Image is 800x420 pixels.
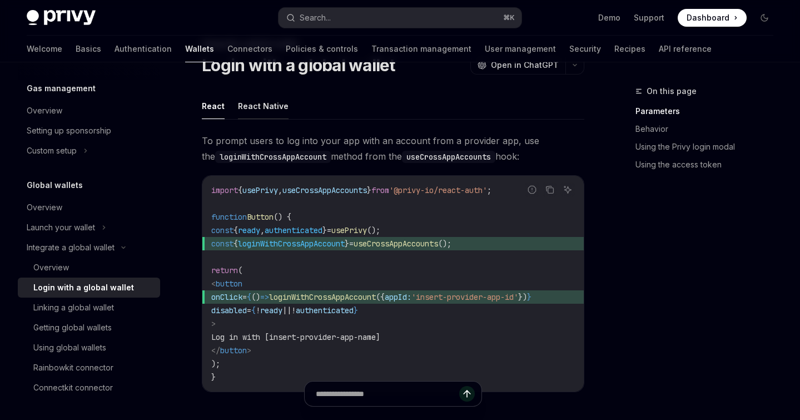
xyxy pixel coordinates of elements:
span: ; [487,185,491,195]
a: Recipes [614,36,645,62]
a: User management [485,36,556,62]
div: Search... [300,11,331,24]
span: 'insert-provider-app-id' [411,292,518,302]
span: = [242,292,247,302]
a: Using the access token [635,156,782,174]
img: dark logo [27,10,96,26]
span: < [211,279,216,289]
span: , [278,185,282,195]
span: const [211,225,233,235]
span: ready [260,305,282,315]
span: { [251,305,256,315]
a: Wallets [185,36,214,62]
span: ! [256,305,260,315]
span: { [247,292,251,302]
span: onClick [211,292,242,302]
span: , [260,225,265,235]
a: Transaction management [371,36,471,62]
div: Using global wallets [33,341,106,354]
span: </ [211,345,220,355]
span: } [527,292,531,302]
span: Log in with [insert-provider-app-name] [211,332,380,342]
h1: Login with a global wallet [202,55,395,75]
span: > [211,319,216,329]
span: button [216,279,242,289]
span: () { [274,212,291,222]
span: from [371,185,389,195]
a: Linking a global wallet [18,298,160,318]
a: Overview [18,258,160,278]
code: loginWithCrossAppAccount [215,151,331,163]
span: () [251,292,260,302]
h5: Global wallets [27,179,83,192]
span: To prompt users to log into your app with an account from a provider app, use the method from the... [202,133,584,164]
span: }) [518,292,527,302]
span: loginWithCrossAppAccount [269,292,376,302]
span: { [238,185,242,195]
a: Dashboard [678,9,747,27]
a: API reference [659,36,712,62]
div: Overview [27,201,62,214]
a: Getting global wallets [18,318,160,338]
a: Behavior [635,120,782,138]
div: Getting global wallets [33,321,112,334]
a: Using global wallets [18,338,160,358]
div: Overview [27,104,62,117]
span: = [349,239,354,249]
a: Security [569,36,601,62]
a: Login with a global wallet [18,278,160,298]
span: authenticated [265,225,322,235]
h5: Gas management [27,82,96,95]
button: React Native [238,93,289,119]
code: useCrossAppAccounts [402,151,495,163]
span: } [367,185,371,195]
a: Policies & controls [286,36,358,62]
a: Basics [76,36,101,62]
span: } [322,225,327,235]
a: Overview [18,101,160,121]
span: } [354,305,358,315]
span: = [327,225,331,235]
button: Ask AI [560,182,575,197]
div: Login with a global wallet [33,281,134,294]
span: useCrossAppAccounts [354,239,438,249]
span: ( [238,265,242,275]
button: Open in ChatGPT [470,56,565,75]
span: return [211,265,238,275]
span: '@privy-io/react-auth' [389,185,487,195]
button: Copy the contents from the code block [543,182,557,197]
a: Welcome [27,36,62,62]
span: button [220,345,247,355]
a: Authentication [115,36,172,62]
span: ⌘ K [503,13,515,22]
span: (); [367,225,380,235]
div: Linking a global wallet [33,301,114,314]
a: Overview [18,197,160,218]
div: Connectkit connector [33,381,113,394]
span: = [247,305,251,315]
button: Toggle dark mode [756,9,773,27]
span: => [260,292,269,302]
a: Connectkit connector [18,378,160,398]
span: { [233,239,238,249]
span: function [211,212,247,222]
a: Setting up sponsorship [18,121,160,141]
span: import [211,185,238,195]
span: Button [247,212,274,222]
div: Launch your wallet [27,221,95,234]
span: } [211,372,216,382]
div: Custom setup [27,144,77,157]
div: Setting up sponsorship [27,124,111,137]
div: Overview [33,261,69,274]
div: Integrate a global wallet [27,241,115,254]
span: disabled [211,305,247,315]
span: usePrivy [242,185,278,195]
span: ); [211,359,220,369]
span: } [345,239,349,249]
span: ! [291,305,296,315]
span: appId: [385,292,411,302]
button: React [202,93,225,119]
div: Rainbowkit connector [33,361,113,374]
a: Demo [598,12,620,23]
span: || [282,305,291,315]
